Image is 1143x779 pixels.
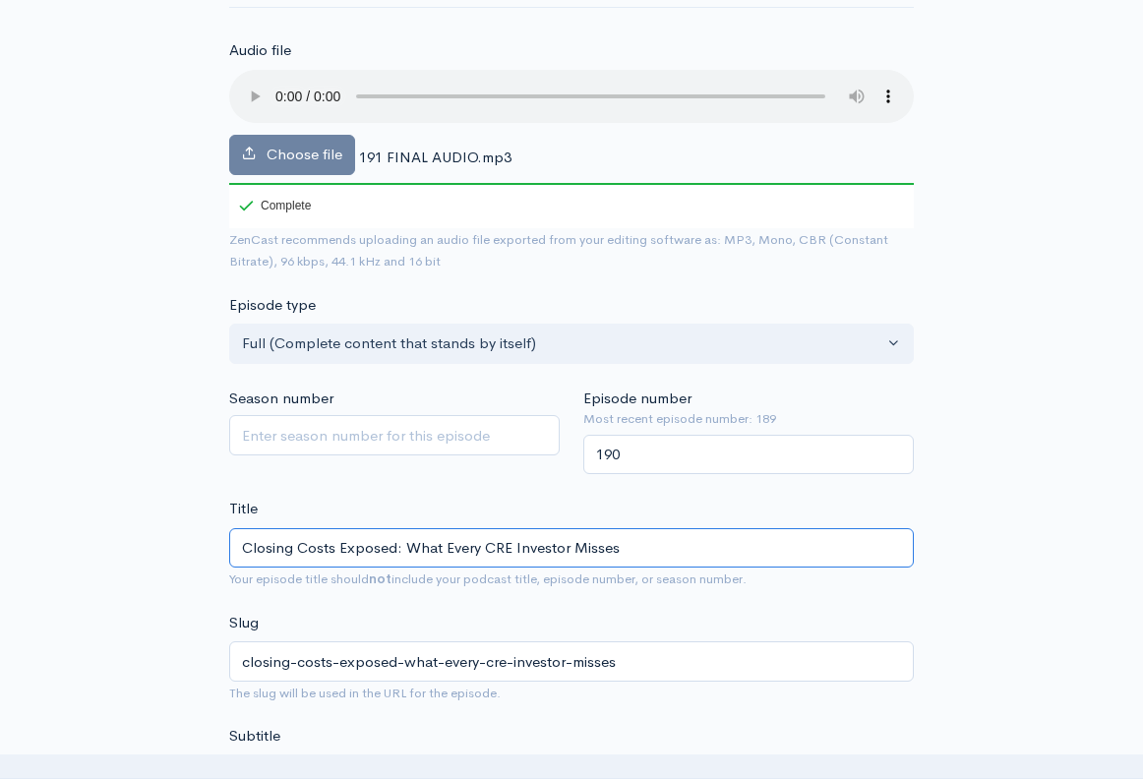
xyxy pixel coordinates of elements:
div: 100% [229,183,914,185]
strong: not [369,570,391,587]
label: Audio file [229,39,291,62]
input: title-of-episode [229,641,914,682]
small: Most recent episode number: 189 [583,409,914,429]
label: Title [229,498,258,520]
button: Full (Complete content that stands by itself) [229,324,914,364]
span: Choose file [267,145,342,163]
div: Complete [229,183,315,228]
div: Complete [239,200,311,211]
label: Slug [229,612,259,634]
label: Episode type [229,294,316,317]
label: Season number [229,388,333,410]
input: Enter season number for this episode [229,415,560,455]
small: Your episode title should include your podcast title, episode number, or season number. [229,570,747,587]
input: Enter episode number [583,435,914,475]
label: Subtitle [229,725,280,748]
small: The slug will be used in the URL for the episode. [229,685,501,701]
div: Full (Complete content that stands by itself) [242,332,883,355]
small: ZenCast recommends uploading an audio file exported from your editing software as: MP3, Mono, CBR... [229,231,888,270]
span: 191 FINAL AUDIO.mp3 [359,148,511,166]
label: Episode number [583,388,692,410]
input: What is the episode's title? [229,528,914,569]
